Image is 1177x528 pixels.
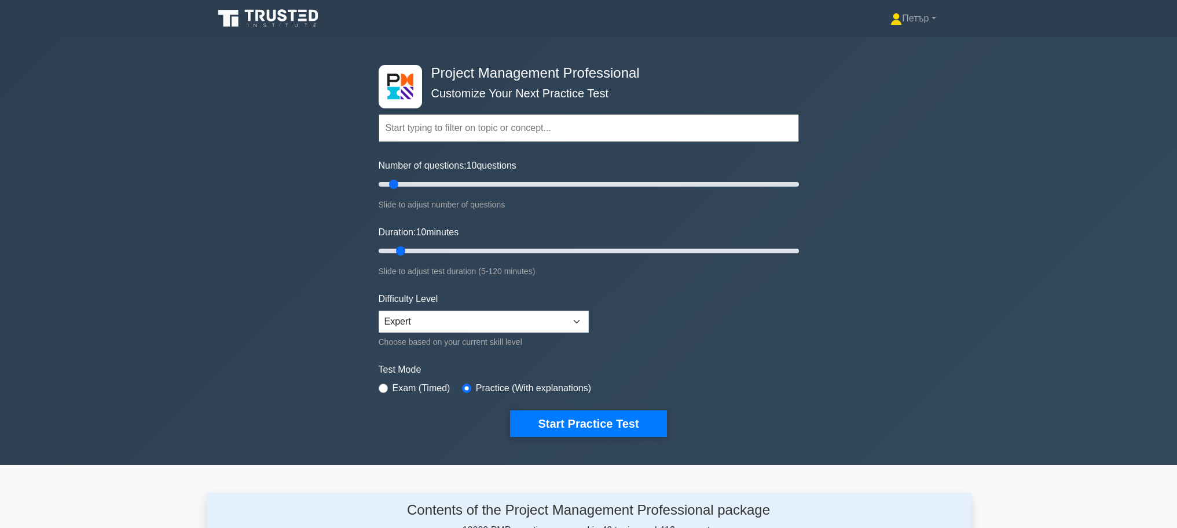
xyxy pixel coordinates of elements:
label: Number of questions: questions [379,159,516,173]
label: Test Mode [379,363,799,377]
div: Choose based on your current skill level [379,335,589,349]
span: 10 [416,227,426,237]
input: Start typing to filter on topic or concept... [379,114,799,142]
label: Difficulty Level [379,292,438,306]
span: 10 [467,161,477,170]
div: Slide to adjust number of questions [379,198,799,212]
button: Start Practice Test [510,410,666,437]
label: Exam (Timed) [393,381,450,395]
h4: Contents of the Project Management Professional package [316,502,861,519]
label: Practice (With explanations) [476,381,591,395]
label: Duration: minutes [379,225,459,239]
h4: Project Management Professional [427,65,742,82]
a: Петър [863,7,963,30]
div: Slide to adjust test duration (5-120 minutes) [379,264,799,278]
